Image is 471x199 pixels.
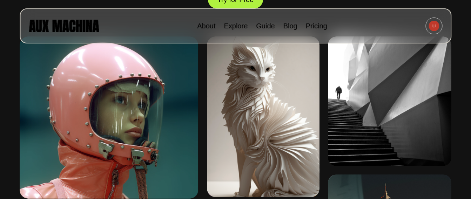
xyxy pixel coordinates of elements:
[306,22,327,30] a: Pricing
[20,36,199,199] img: Image
[283,22,297,30] a: Blog
[207,36,319,197] img: Image
[224,22,248,30] a: Explore
[197,22,215,30] a: About
[256,22,275,30] a: Guide
[328,36,451,166] img: Image
[29,20,99,32] img: AUX MACHINA
[429,21,439,31] img: Avatar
